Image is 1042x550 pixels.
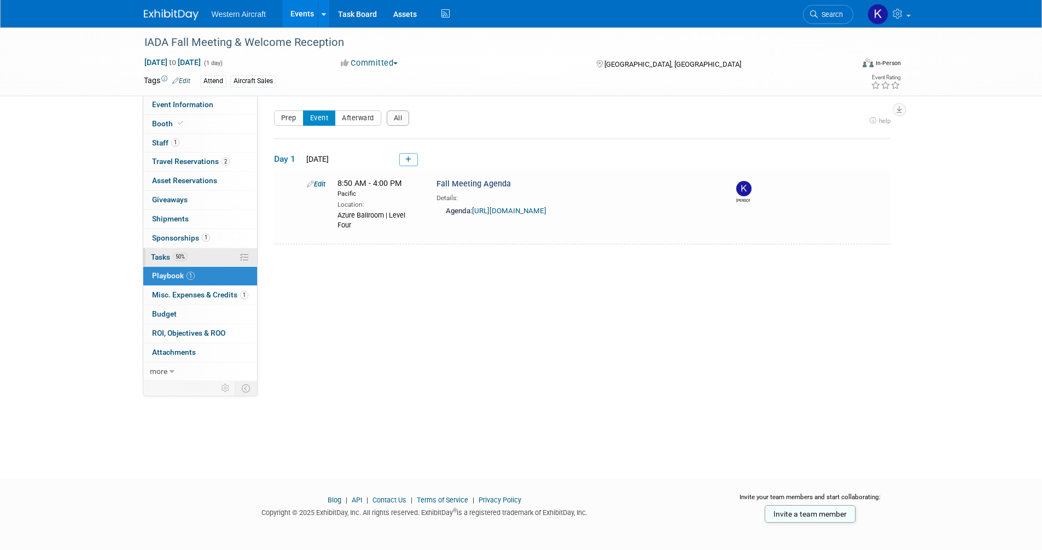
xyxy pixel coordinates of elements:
i: Booth reservation complete [178,120,183,126]
button: Prep [274,110,304,126]
img: ExhibitDay [144,9,199,20]
a: Attachments [143,343,257,362]
span: Asset Reservations [152,176,217,185]
span: Misc. Expenses & Credits [152,290,248,299]
a: Giveaways [143,191,257,209]
a: Privacy Policy [479,496,521,504]
div: Copyright © 2025 ExhibitDay, Inc. All rights reserved. ExhibitDay is a registered trademark of Ex... [144,505,706,518]
a: Edit [172,77,190,85]
a: Blog [328,496,341,504]
div: Azure Ballroom | Level Four [337,209,420,230]
div: Attend [200,75,226,87]
div: Invite your team members and start collaborating: [722,493,899,509]
span: Budget [152,309,177,318]
a: Playbook1 [143,267,257,285]
span: | [364,496,371,504]
div: Details: [436,190,718,203]
span: Sponsorships [152,233,210,242]
a: Travel Reservations2 [143,153,257,171]
a: Search [803,5,853,24]
span: Attachments [152,348,196,356]
button: Committed [337,57,402,69]
div: Pacific [337,190,420,198]
button: Event [303,110,336,126]
span: [DATE] [DATE] [144,57,201,67]
a: Asset Reservations [143,172,257,190]
div: Kindra Mahler [736,196,750,203]
span: to [167,58,178,67]
span: Event Information [152,100,213,109]
div: Agenda: [436,203,718,221]
a: Shipments [143,210,257,229]
img: Kindra Mahler [736,181,752,196]
a: Contact Us [372,496,406,504]
a: Budget [143,305,257,324]
sup: ® [453,507,457,513]
span: Western Aircraft [212,10,266,19]
a: Edit [307,180,325,188]
span: 2 [222,157,230,166]
span: more [150,367,167,376]
span: [DATE] [303,155,329,163]
span: Playbook [152,271,195,280]
span: Staff [152,138,179,147]
span: | [470,496,477,504]
span: 8:50 AM - 4:00 PM [337,179,420,198]
span: Day 1 [274,153,301,165]
span: 1 [240,291,248,299]
a: [URL][DOMAIN_NAME] [472,207,546,215]
div: IADA Fall Meeting & Welcome Reception [141,33,837,52]
span: Search [818,10,843,19]
div: Location: [337,198,420,209]
button: Afterward [335,110,381,126]
span: Tasks [151,253,188,261]
a: API [352,496,362,504]
span: | [408,496,415,504]
a: Staff1 [143,134,257,153]
a: Event Information [143,96,257,114]
img: Format-Inperson.png [863,58,874,67]
a: more [143,362,257,381]
div: Event Rating [871,75,900,80]
a: ROI, Objectives & ROO [143,324,257,343]
td: Toggle Event Tabs [235,381,257,395]
span: | [343,496,350,504]
a: Misc. Expenses & Credits1 [143,286,257,305]
img: Kindra Mahler [868,4,888,25]
td: Personalize Event Tab Strip [216,381,235,395]
span: ROI, Objectives & ROO [152,329,225,337]
a: Invite a team member [765,505,855,523]
button: All [387,110,410,126]
a: Booth [143,115,257,133]
div: Event Format [789,57,901,73]
span: help [879,117,890,125]
div: Aircraft Sales [230,75,276,87]
a: Sponsorships1 [143,229,257,248]
span: Travel Reservations [152,157,230,166]
span: (1 day) [203,60,223,67]
a: Terms of Service [417,496,468,504]
span: Booth [152,119,185,128]
a: Tasks50% [143,248,257,267]
span: 50% [173,253,188,261]
span: 1 [187,272,195,280]
span: Shipments [152,214,189,223]
span: [GEOGRAPHIC_DATA], [GEOGRAPHIC_DATA] [604,60,741,68]
div: In-Person [875,59,901,67]
span: Fall Meeting Agenda [436,179,511,189]
span: Giveaways [152,195,188,204]
span: 1 [171,138,179,147]
td: Tags [144,75,190,87]
span: 1 [202,233,210,242]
